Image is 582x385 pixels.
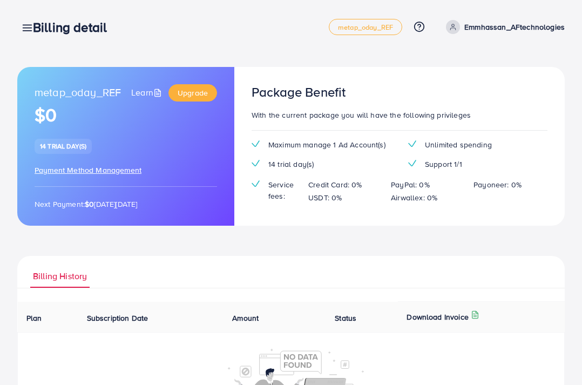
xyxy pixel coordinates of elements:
p: Airwallex: 0% [391,191,437,204]
span: Support 1/1 [425,159,462,170]
strong: $0 [85,199,94,210]
p: Payoneer: 0% [473,178,522,191]
span: metap_oday_REF [35,84,121,102]
span: metap_oday_REF [338,24,393,31]
a: Emmhassan_AFtechnologies [442,20,565,34]
span: Upgrade [178,87,208,98]
img: tick [408,140,416,147]
p: Next Payment: [DATE][DATE] [35,198,217,211]
h3: Billing detail [33,19,116,35]
span: Amount [232,313,259,323]
img: tick [252,160,260,167]
span: Maximum manage 1 Ad Account(s) [268,139,385,150]
p: USDT: 0% [308,191,342,204]
span: Payment Method Management [35,165,141,175]
h3: Package Benefit [252,84,346,100]
iframe: Chat [536,336,574,377]
span: Unlimited spending [425,139,492,150]
img: tick [252,140,260,147]
span: Subscription Date [87,313,148,323]
img: tick [408,160,416,167]
a: Upgrade [168,84,217,102]
a: metap_oday_REF [329,19,402,35]
p: Download Invoice [407,310,469,323]
h1: $0 [35,104,217,126]
a: Learn [131,86,164,99]
span: Status [335,313,356,323]
img: tick [252,180,260,187]
span: Service fees: [268,179,300,201]
span: 14 trial day(s) [268,159,314,170]
p: With the current package you will have the following privileges [252,109,547,121]
p: PayPal: 0% [391,178,430,191]
span: 14 trial day(s) [40,141,86,151]
p: Credit Card: 0% [308,178,362,191]
p: Emmhassan_AFtechnologies [464,21,565,33]
span: Billing History [33,270,87,282]
span: Plan [26,313,42,323]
